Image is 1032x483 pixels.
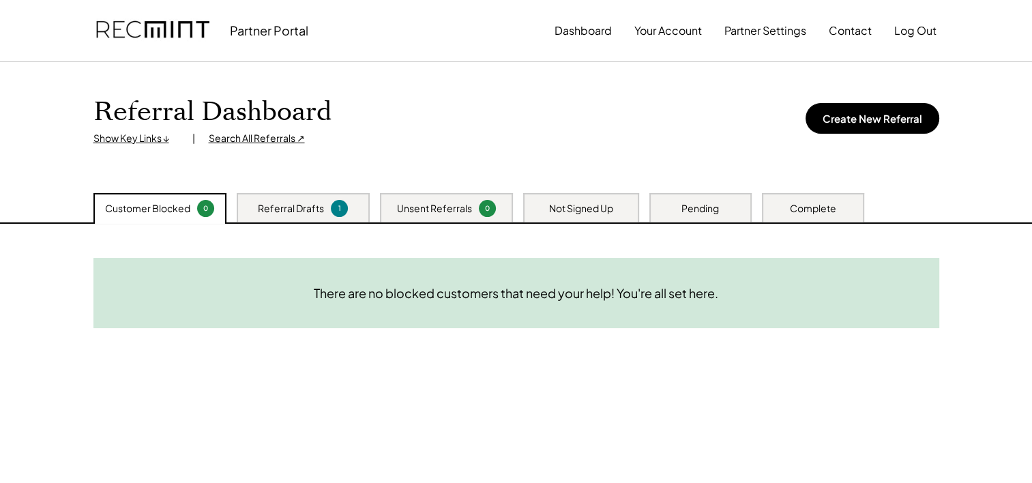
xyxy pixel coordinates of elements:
div: Show Key Links ↓ [93,132,179,145]
div: Customer Blocked [105,202,190,216]
div: Search All Referrals ↗ [209,132,305,145]
button: Create New Referral [806,103,939,134]
button: Your Account [634,17,702,44]
div: Referral Drafts [258,202,324,216]
button: Partner Settings [724,17,806,44]
h1: Referral Dashboard [93,96,331,128]
div: Complete [790,202,836,216]
div: There are no blocked customers that need your help! You're all set here. [314,285,718,301]
div: Unsent Referrals [397,202,472,216]
button: Dashboard [555,17,612,44]
button: Log Out [894,17,937,44]
div: 0 [199,203,212,214]
div: Not Signed Up [549,202,613,216]
div: 0 [481,203,494,214]
div: | [192,132,195,145]
img: recmint-logotype%403x.png [96,8,209,54]
button: Contact [829,17,872,44]
div: 1 [333,203,346,214]
div: Pending [681,202,719,216]
div: Partner Portal [230,23,308,38]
